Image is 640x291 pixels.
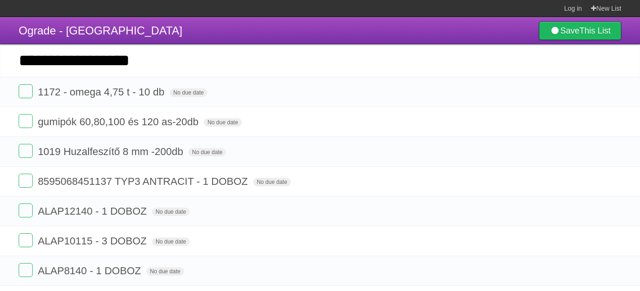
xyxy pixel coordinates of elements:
label: Done [19,144,33,158]
span: ALAP8140 - 1 DOBOZ [38,265,143,277]
label: Done [19,114,33,128]
span: No due date [170,88,207,97]
span: No due date [152,208,190,216]
span: ALAP10115 - 3 DOBOZ [38,235,149,247]
label: Done [19,263,33,277]
span: 1019 Huzalfeszítő 8 mm -200db [38,146,186,157]
label: Done [19,174,33,188]
b: This List [579,26,611,35]
span: 1172 - omega 4,75 t - 10 db [38,86,167,98]
span: No due date [253,178,291,186]
a: SaveThis List [539,21,621,40]
span: gumipók 60,80,100 és 120 as-20db [38,116,201,128]
span: ALAP12140 - 1 DOBOZ [38,205,149,217]
span: No due date [204,118,241,127]
span: 8595068451137 TYP3 ANTRACIT - 1 DOBOZ [38,176,250,187]
label: Done [19,203,33,217]
span: No due date [152,237,190,246]
span: No due date [146,267,184,276]
label: Done [19,233,33,247]
span: No due date [188,148,226,156]
span: Ograde - [GEOGRAPHIC_DATA] [19,24,182,37]
label: Done [19,84,33,98]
